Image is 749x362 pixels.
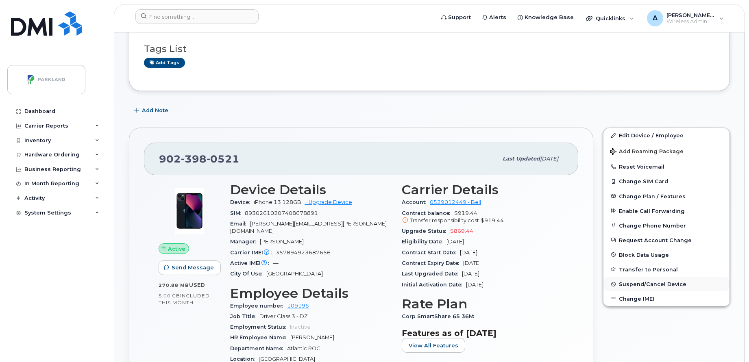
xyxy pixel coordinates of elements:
[290,324,311,330] span: Inactive
[207,153,240,165] span: 0521
[410,217,479,223] span: Transfer responsibility cost
[168,245,185,253] span: Active
[503,156,540,162] span: Last updated
[159,260,221,275] button: Send Message
[402,182,564,197] h3: Carrier Details
[619,281,686,287] span: Suspend/Cancel Device
[580,10,640,26] div: Quicklinks
[446,238,464,245] span: [DATE]
[462,271,479,277] span: [DATE]
[666,12,715,18] span: [PERSON_NAME][EMAIL_ADDRESS][PERSON_NAME][DOMAIN_NAME]
[144,58,185,68] a: Add tags
[525,13,574,22] span: Knowledge Base
[159,153,240,165] span: 902
[402,210,564,225] span: $919.44
[230,303,287,309] span: Employee number
[619,208,685,214] span: Enable Call Forwarding
[402,328,564,338] h3: Features as of [DATE]
[481,217,504,223] span: $919.44
[603,218,729,233] button: Change Phone Number
[230,260,273,266] span: Active IMEI
[540,156,558,162] span: [DATE]
[603,204,729,218] button: Enable Call Forwarding
[276,249,331,256] span: 357894923687656
[290,334,334,340] span: [PERSON_NAME]
[402,249,460,256] span: Contract Start Date
[230,182,392,197] h3: Device Details
[402,210,454,216] span: Contract balance
[159,293,210,306] span: included this month
[144,44,715,54] h3: Tags List
[230,199,254,205] span: Device
[610,148,684,156] span: Add Roaming Package
[466,282,483,288] span: [DATE]
[181,153,207,165] span: 398
[402,313,478,319] span: Corp SmartShare 65 36M
[603,262,729,277] button: Transfer to Personal
[230,324,290,330] span: Employment Status
[230,334,290,340] span: HR Employee Name
[189,282,205,288] span: used
[230,345,287,351] span: Department Name
[287,345,320,351] span: Atlantic ROC
[603,174,729,189] button: Change SIM Card
[259,313,308,319] span: Driver Class 3 - DZ
[653,13,658,23] span: A
[460,249,477,256] span: [DATE]
[230,356,259,362] span: Location
[402,199,430,205] span: Account
[402,238,446,245] span: Eligibility Date
[230,210,245,216] span: SIM
[603,277,729,291] button: Suspend/Cancel Device
[603,291,729,306] button: Change IMEI
[512,9,579,26] a: Knowledge Base
[596,15,625,22] span: Quicklinks
[142,106,168,114] span: Add Note
[603,128,729,143] a: Edit Device / Employee
[402,297,564,311] h3: Rate Plan
[305,199,352,205] a: + Upgrade Device
[254,199,301,205] span: iPhone 13 128GB
[135,9,259,24] input: Find something...
[641,10,729,26] div: Abisheik.Thiyagarajan@parkland.ca
[230,271,266,277] span: City Of Use
[603,143,729,159] button: Add Roaming Package
[230,286,392,301] h3: Employee Details
[435,9,477,26] a: Support
[450,228,473,234] span: $869.44
[402,338,465,353] button: View All Features
[603,247,729,262] button: Block Data Usage
[230,313,259,319] span: Job Title
[165,186,214,235] img: image20231002-3703462-1ig824h.jpeg
[463,260,481,266] span: [DATE]
[287,303,309,309] a: 109195
[260,238,304,245] span: [PERSON_NAME]
[402,271,462,277] span: Last Upgraded Date
[603,159,729,174] button: Reset Voicemail
[159,282,189,288] span: 270.88 MB
[402,260,463,266] span: Contract Expiry Date
[619,193,686,199] span: Change Plan / Features
[230,249,276,256] span: Carrier IMEI
[448,13,471,22] span: Support
[259,356,315,362] span: [GEOGRAPHIC_DATA]
[489,13,506,22] span: Alerts
[230,221,387,234] span: [PERSON_NAME][EMAIL_ADDRESS][PERSON_NAME][DOMAIN_NAME]
[666,18,715,25] span: Wireless Admin
[273,260,279,266] span: —
[129,103,175,118] button: Add Note
[402,282,466,288] span: Initial Activation Date
[230,238,260,245] span: Manager
[402,228,450,234] span: Upgrade Status
[172,264,214,271] span: Send Message
[245,210,318,216] span: 89302610207408678891
[430,199,481,205] a: 0529012449 - Bell
[230,221,250,227] span: Email
[409,342,458,349] span: View All Features
[603,233,729,247] button: Request Account Change
[266,271,323,277] span: [GEOGRAPHIC_DATA]
[477,9,512,26] a: Alerts
[159,293,180,299] span: 5.00 GB
[603,189,729,204] button: Change Plan / Features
